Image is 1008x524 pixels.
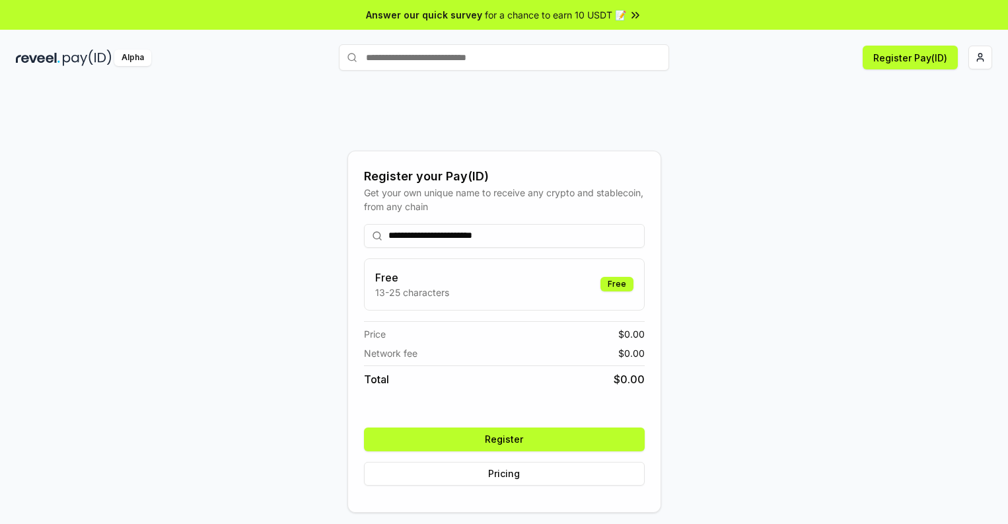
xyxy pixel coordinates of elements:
[614,371,645,387] span: $ 0.00
[618,346,645,360] span: $ 0.00
[364,462,645,486] button: Pricing
[364,346,417,360] span: Network fee
[600,277,633,291] div: Free
[364,428,645,451] button: Register
[63,50,112,66] img: pay_id
[863,46,958,69] button: Register Pay(ID)
[618,327,645,341] span: $ 0.00
[364,371,389,387] span: Total
[366,8,482,22] span: Answer our quick survey
[16,50,60,66] img: reveel_dark
[364,186,645,213] div: Get your own unique name to receive any crypto and stablecoin, from any chain
[485,8,626,22] span: for a chance to earn 10 USDT 📝
[375,270,449,285] h3: Free
[364,327,386,341] span: Price
[375,285,449,299] p: 13-25 characters
[114,50,151,66] div: Alpha
[364,167,645,186] div: Register your Pay(ID)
